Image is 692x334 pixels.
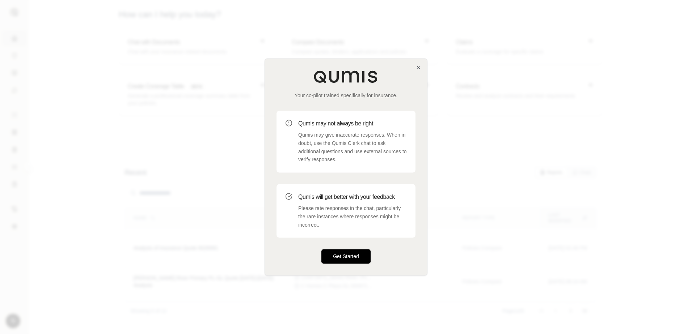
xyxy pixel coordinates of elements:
[321,249,371,264] button: Get Started
[313,70,379,83] img: Qumis Logo
[298,193,407,201] h3: Qumis will get better with your feedback
[298,131,407,164] p: Qumis may give inaccurate responses. When in doubt, use the Qumis Clerk chat to ask additional qu...
[298,119,407,128] h3: Qumis may not always be right
[277,92,415,99] p: Your co-pilot trained specifically for insurance.
[298,204,407,229] p: Please rate responses in the chat, particularly the rare instances where responses might be incor...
